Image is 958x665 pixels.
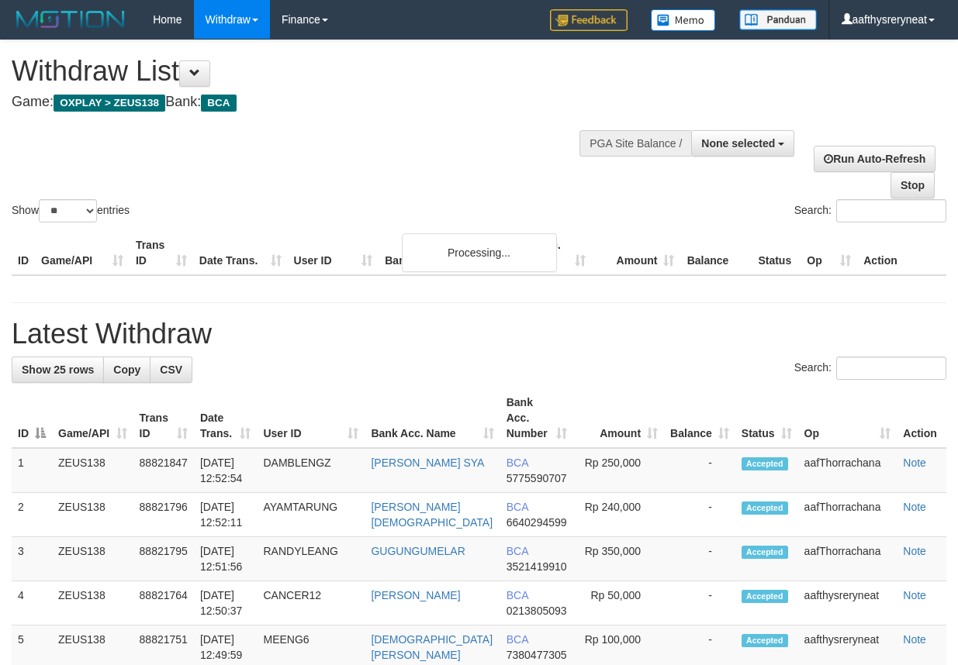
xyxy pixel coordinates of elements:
[680,231,752,275] th: Balance
[664,581,735,625] td: -
[903,589,926,601] a: Note
[113,364,140,376] span: Copy
[742,501,788,515] span: Accepted
[507,589,528,601] span: BCA
[12,8,130,31] img: MOTION_logo.png
[739,9,817,30] img: panduan.png
[194,493,258,537] td: [DATE] 12:52:11
[288,231,379,275] th: User ID
[12,56,623,87] h1: Withdraw List
[798,581,897,625] td: aafthysreryneat
[12,357,104,383] a: Show 25 rows
[651,9,716,31] img: Button%20Memo.svg
[12,388,52,448] th: ID: activate to sort column descending
[507,633,528,646] span: BCA
[573,581,664,625] td: Rp 50,000
[133,493,194,537] td: 88821796
[52,581,133,625] td: ZEUS138
[742,546,788,559] span: Accepted
[52,448,133,493] td: ZEUS138
[592,231,681,275] th: Amount
[194,388,258,448] th: Date Trans.: activate to sort column ascending
[371,545,465,557] a: GUGUNGUMELAR
[507,472,567,484] span: Copy 5775590707 to clipboard
[103,357,150,383] a: Copy
[133,448,194,493] td: 88821847
[857,231,946,275] th: Action
[371,633,493,661] a: [DEMOGRAPHIC_DATA][PERSON_NAME]
[12,581,52,625] td: 4
[573,537,664,581] td: Rp 350,000
[507,457,528,469] span: BCA
[503,231,592,275] th: Bank Acc. Number
[133,537,194,581] td: 88821795
[12,231,35,275] th: ID
[379,231,502,275] th: Bank Acc. Name
[691,130,794,157] button: None selected
[798,493,897,537] td: aafThorrachana
[150,357,192,383] a: CSV
[160,364,182,376] span: CSV
[507,649,567,661] span: Copy 7380477305 to clipboard
[801,231,857,275] th: Op
[507,501,528,513] span: BCA
[903,545,926,557] a: Note
[742,457,788,470] span: Accepted
[664,448,735,493] td: -
[664,493,735,537] td: -
[133,581,194,625] td: 88821764
[371,501,493,529] a: [PERSON_NAME][DEMOGRAPHIC_DATA]
[897,388,946,448] th: Action
[54,95,165,112] span: OXPLAY > ZEUS138
[573,388,664,448] th: Amount: activate to sort column ascending
[507,545,528,557] span: BCA
[12,493,52,537] td: 2
[507,560,567,573] span: Copy 3521419910 to clipboard
[798,537,897,581] td: aafThorrachana
[402,233,557,272] div: Processing...
[193,231,288,275] th: Date Trans.
[903,457,926,469] a: Note
[573,448,664,493] td: Rp 250,000
[664,388,735,448] th: Balance: activate to sort column ascending
[735,388,798,448] th: Status: activate to sort column ascending
[891,172,935,198] a: Stop
[798,388,897,448] th: Op: activate to sort column ascending
[12,537,52,581] td: 3
[365,388,500,448] th: Bank Acc. Name: activate to sort column ascending
[573,493,664,537] td: Rp 240,000
[35,231,130,275] th: Game/API
[22,364,94,376] span: Show 25 rows
[701,137,775,150] span: None selected
[814,146,936,172] a: Run Auto-Refresh
[371,589,460,601] a: [PERSON_NAME]
[836,199,946,222] input: Search:
[52,537,133,581] td: ZEUS138
[794,199,946,222] label: Search:
[194,537,258,581] td: [DATE] 12:51:56
[371,457,484,469] a: [PERSON_NAME] SYA
[507,605,567,617] span: Copy 0213805093 to clipboard
[579,130,691,157] div: PGA Site Balance /
[194,581,258,625] td: [DATE] 12:50:37
[752,231,801,275] th: Status
[52,388,133,448] th: Game/API: activate to sort column ascending
[257,537,365,581] td: RANDYLEANG
[12,319,946,350] h1: Latest Withdraw
[39,199,97,222] select: Showentries
[194,448,258,493] td: [DATE] 12:52:54
[794,357,946,380] label: Search:
[903,633,926,646] a: Note
[12,95,623,110] h4: Game: Bank:
[742,590,788,603] span: Accepted
[798,448,897,493] td: aafThorrachana
[500,388,574,448] th: Bank Acc. Number: activate to sort column ascending
[201,95,236,112] span: BCA
[52,493,133,537] td: ZEUS138
[903,501,926,513] a: Note
[257,388,365,448] th: User ID: activate to sort column ascending
[257,581,365,625] td: CANCER12
[836,357,946,380] input: Search:
[257,448,365,493] td: DAMBLENGZ
[12,199,130,222] label: Show entries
